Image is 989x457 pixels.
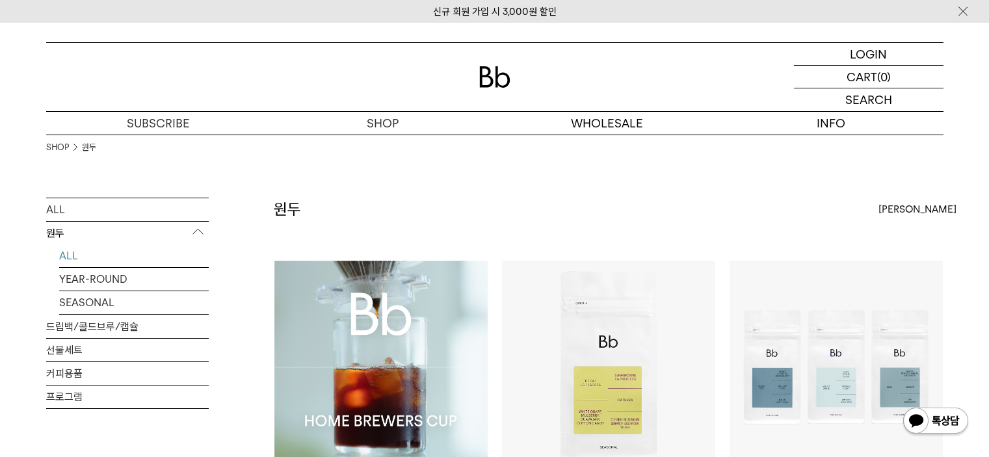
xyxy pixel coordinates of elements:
[270,112,495,135] a: SHOP
[46,141,69,154] a: SHOP
[433,6,557,18] a: 신규 회원 가입 시 3,000원 할인
[479,66,510,88] img: 로고
[59,244,209,267] a: ALL
[46,315,209,338] a: 드립백/콜드브루/캡슐
[46,222,209,245] p: 원두
[719,112,943,135] p: INFO
[46,198,209,221] a: ALL
[794,66,943,88] a: CART (0)
[46,339,209,361] a: 선물세트
[850,43,887,65] p: LOGIN
[878,202,956,217] span: [PERSON_NAME]
[845,88,892,111] p: SEARCH
[274,198,301,220] h2: 원두
[495,112,719,135] p: WHOLESALE
[46,112,270,135] a: SUBSCRIBE
[46,362,209,385] a: 커피용품
[794,43,943,66] a: LOGIN
[877,66,891,88] p: (0)
[59,268,209,291] a: YEAR-ROUND
[902,406,969,437] img: 카카오톡 채널 1:1 채팅 버튼
[82,141,96,154] a: 원두
[46,385,209,408] a: 프로그램
[847,66,877,88] p: CART
[59,291,209,314] a: SEASONAL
